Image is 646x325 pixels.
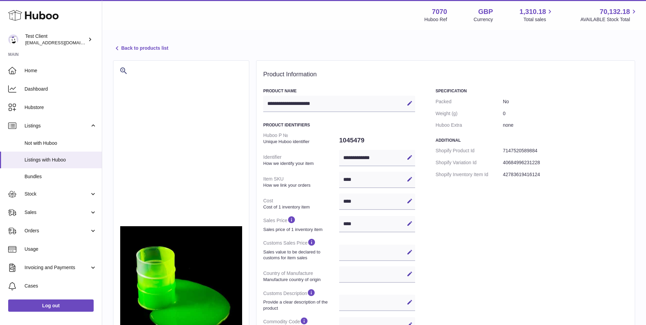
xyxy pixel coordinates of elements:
[436,96,503,108] dt: Packed
[25,104,97,111] span: Hubstore
[25,228,90,234] span: Orders
[25,191,90,197] span: Stock
[263,249,337,261] strong: Sales value to be declared to customs for item sales
[474,16,493,23] div: Currency
[503,145,628,157] dd: 7147520589884
[113,44,168,52] a: Back to products list
[503,169,628,181] dd: 42783619416124
[25,40,100,45] span: [EMAIL_ADDRESS][DOMAIN_NAME]
[25,173,97,180] span: Bundles
[263,227,337,233] strong: Sales price of 1 inventory item
[263,235,339,263] dt: Customs Sales Price
[580,16,638,23] span: AVAILABLE Stock Total
[263,204,337,210] strong: Cost of 1 inventory item
[263,182,337,188] strong: How we link your orders
[263,195,339,213] dt: Cost
[25,33,86,46] div: Test Client
[25,283,97,289] span: Cases
[25,140,97,146] span: Not with Huboo
[25,246,97,252] span: Usage
[263,213,339,235] dt: Sales Price
[25,86,97,92] span: Dashboard
[263,160,337,167] strong: How we identify your item
[25,157,97,163] span: Listings with Huboo
[263,285,339,314] dt: Customs Description
[25,67,97,74] span: Home
[263,129,339,147] dt: Huboo P №
[263,267,339,285] dt: Country of Manufacture
[424,16,447,23] div: Huboo Ref
[436,108,503,120] dt: Weight (g)
[523,16,554,23] span: Total sales
[263,277,337,283] strong: Manufacture country of origin
[25,123,90,129] span: Listings
[478,7,493,16] strong: GBP
[8,299,94,312] a: Log out
[263,151,339,169] dt: Identifier
[520,7,554,23] a: 1,310.18 Total sales
[263,122,415,128] h3: Product Identifiers
[503,96,628,108] dd: No
[263,71,628,78] h2: Product Information
[580,7,638,23] a: 70,132.18 AVAILABLE Stock Total
[436,119,503,131] dt: Huboo Extra
[503,119,628,131] dd: none
[432,7,447,16] strong: 7070
[263,139,337,145] strong: Unique Huboo identifier
[436,138,628,143] h3: Additional
[436,145,503,157] dt: Shopify Product Id
[263,173,339,191] dt: Item SKU
[8,34,18,45] img: internalAdmin-7070@internal.huboo.com
[436,169,503,181] dt: Shopify Inventory Item Id
[263,88,415,94] h3: Product Name
[25,264,90,271] span: Invoicing and Payments
[436,88,628,94] h3: Specification
[263,299,337,311] strong: Provide a clear description of the product
[503,108,628,120] dd: 0
[25,209,90,216] span: Sales
[503,157,628,169] dd: 40684996231228
[600,7,630,16] span: 70,132.18
[520,7,546,16] span: 1,310.18
[339,133,415,148] dd: 1045479
[436,157,503,169] dt: Shopify Variation Id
